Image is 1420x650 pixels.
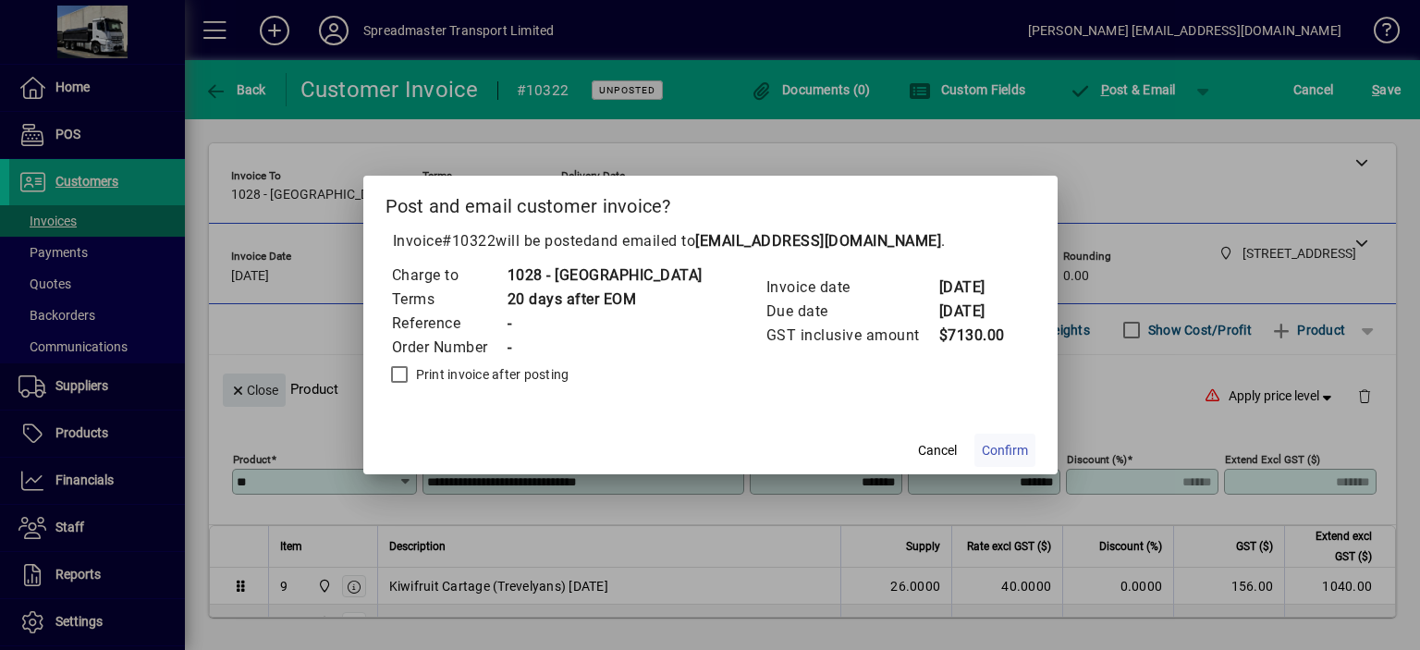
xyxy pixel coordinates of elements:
[765,324,938,348] td: GST inclusive amount
[918,441,957,460] span: Cancel
[974,434,1035,467] button: Confirm
[391,312,507,336] td: Reference
[391,336,507,360] td: Order Number
[765,276,938,300] td: Invoice date
[695,232,941,250] b: [EMAIL_ADDRESS][DOMAIN_NAME]
[938,300,1012,324] td: [DATE]
[391,264,507,288] td: Charge to
[908,434,967,467] button: Cancel
[412,365,569,384] label: Print invoice after posting
[442,232,496,250] span: #10322
[507,264,703,288] td: 1028 - [GEOGRAPHIC_DATA]
[938,324,1012,348] td: $7130.00
[386,230,1035,252] p: Invoice will be posted .
[363,176,1058,229] h2: Post and email customer invoice?
[765,300,938,324] td: Due date
[507,288,703,312] td: 20 days after EOM
[592,232,941,250] span: and emailed to
[938,276,1012,300] td: [DATE]
[982,441,1028,460] span: Confirm
[507,312,703,336] td: -
[507,336,703,360] td: -
[391,288,507,312] td: Terms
